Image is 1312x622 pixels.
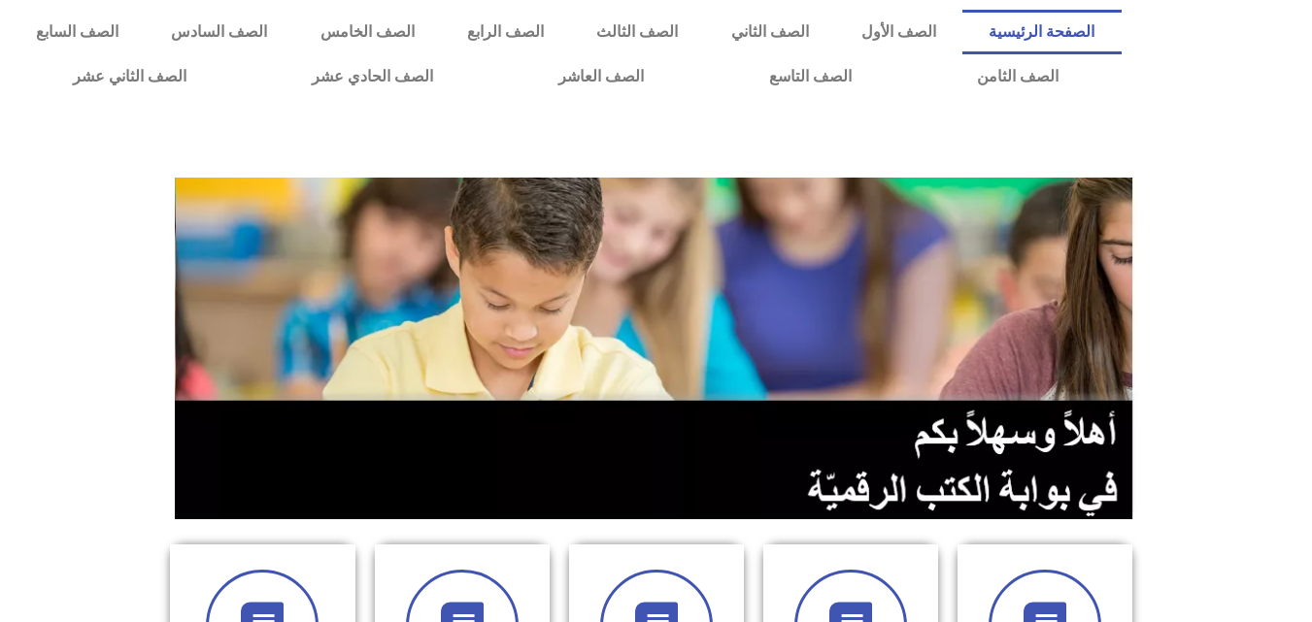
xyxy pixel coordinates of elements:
[495,54,706,99] a: الصف العاشر
[10,54,249,99] a: الصف الثاني عشر
[145,10,293,54] a: الصف السادس
[570,10,704,54] a: الصف الثالث
[706,54,914,99] a: الصف التاسع
[962,10,1121,54] a: الصفحة الرئيسية
[705,10,835,54] a: الصف الثاني
[294,10,441,54] a: الصف الخامس
[835,10,962,54] a: الصف الأول
[441,10,570,54] a: الصف الرابع
[249,54,495,99] a: الصف الحادي عشر
[10,10,145,54] a: الصف السابع
[914,54,1121,99] a: الصف الثامن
